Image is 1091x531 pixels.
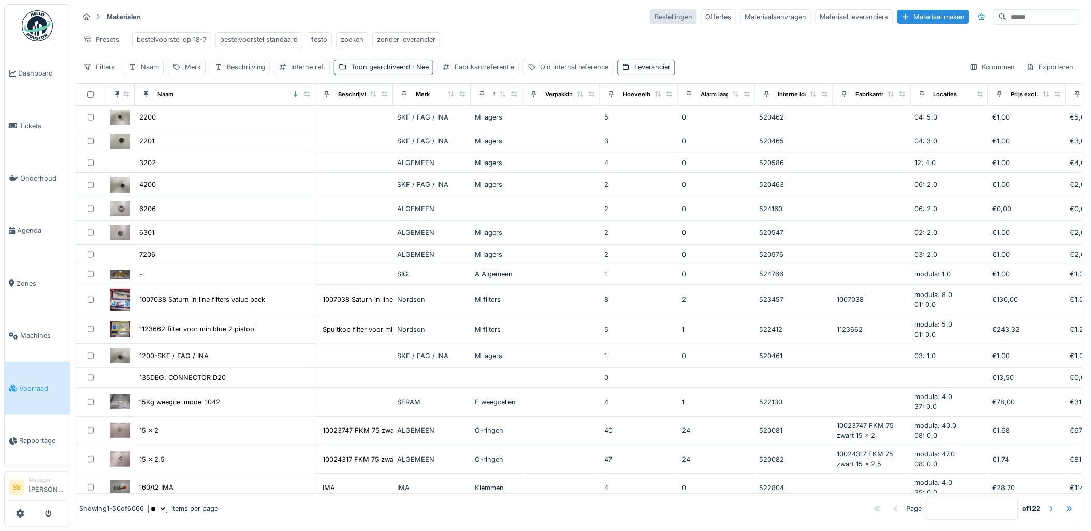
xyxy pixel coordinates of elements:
[915,331,936,338] span: 01: 0.0
[220,35,298,45] div: bestelvoorstel standaard
[185,62,201,72] div: Merk
[397,351,467,361] div: SKF / FAG / INA
[993,228,1062,238] div: €1,00
[139,158,156,168] div: 3202
[682,204,751,214] div: 0
[139,228,154,238] div: 6301
[915,352,936,360] span: 03: 1.0
[20,173,66,183] span: Onderhoud
[760,180,829,189] div: 520463
[397,454,467,464] div: ALGEMEEN
[915,137,938,145] span: 04: 3.0
[623,90,659,99] div: Hoeveelheid
[397,294,467,304] div: Nordson
[915,479,953,486] span: modula: 4.0
[740,9,811,24] div: Materiaalaanvragen
[475,454,518,464] div: O-ringen
[397,483,467,493] div: IMA
[1022,60,1079,75] div: Exporteren
[993,425,1062,435] div: €1,68
[475,158,518,168] div: M lagers
[701,9,736,24] div: Offertes
[416,90,430,99] div: Merk
[604,454,674,464] div: 47
[915,393,953,401] span: modula: 4.0
[397,228,467,238] div: ALGEMEEN
[397,269,467,279] div: SIG.
[323,483,335,493] div: IMA
[397,325,467,334] div: Nordson
[682,454,751,464] div: 24
[475,112,518,122] div: M lagers
[17,278,66,288] span: Zones
[397,425,467,435] div: ALGEMEEN
[604,373,674,382] div: 0
[993,373,1062,382] div: €13,50
[475,483,518,493] div: Klemmen
[604,112,674,122] div: 5
[915,250,938,258] span: 03: 2.0
[5,415,70,467] a: Rapportage
[341,35,363,45] div: zoeken
[110,394,130,409] img: 15Kg weegcel model 1042
[682,294,751,304] div: 2
[5,99,70,152] a: Tickets
[540,62,608,72] div: Old internal reference
[139,294,265,304] div: 1007038 Saturn in line filters value pack
[760,325,829,334] div: 522412
[837,421,907,440] div: 10023747 FKM 75 zwart 15 x 2
[28,476,66,484] div: Manager
[475,228,518,238] div: M lagers
[110,177,130,192] img: 4200
[604,294,674,304] div: 8
[816,9,893,24] div: Materiaal leveranciers
[915,432,938,439] span: 08: 0.0
[139,454,165,464] div: 15 x 2,5
[993,294,1062,304] div: €130,00
[993,454,1062,464] div: €1,74
[604,180,674,189] div: 2
[110,110,130,125] img: 2200
[993,397,1062,407] div: €78,00
[338,90,373,99] div: Beschrijving
[139,269,142,279] div: -
[110,451,130,466] img: 15 x 2,5
[682,112,751,122] div: 0
[5,257,70,309] a: Zones
[915,460,938,468] span: 08: 0.0
[5,204,70,257] a: Agenda
[604,136,674,146] div: 3
[323,454,426,464] div: 10024317 FKM 75 zwart 15 x 2,5
[19,121,66,131] span: Tickets
[993,158,1062,168] div: €1,00
[682,351,751,361] div: 0
[915,113,938,121] span: 04: 5.0
[110,348,130,363] img: 1200-SKF / FAG / INA
[139,397,220,407] div: 15Kg weegcel model 1042
[103,12,145,22] strong: Materialen
[760,351,829,361] div: 520461
[19,436,66,446] span: Rapportage
[604,397,674,407] div: 4
[22,10,53,41] img: Badge_color-CXgf-gQk.svg
[410,63,429,71] span: : Nee
[760,294,829,304] div: 523457
[915,403,937,410] span: 37: 0.0
[157,90,173,99] div: Naam
[19,384,66,393] span: Voorraad
[9,480,24,495] li: SB
[760,454,829,464] div: 520082
[760,136,829,146] div: 520465
[139,483,173,493] div: 160/t2 IMA
[993,483,1062,493] div: €28,70
[475,425,518,435] div: O-ringen
[455,62,514,72] div: Fabrikantreferentie
[139,351,209,361] div: 1200-SKF / FAG / INA
[397,204,467,214] div: ALGEMEEN
[604,269,674,279] div: 1
[778,90,834,99] div: Interne identificator
[837,449,907,469] div: 10024317 FKM 75 zwart 15 x 2,5
[227,62,265,72] div: Beschrijving
[323,325,461,334] div: Spuitkop filter voor miniblue 2 inline filter ...
[897,10,969,24] div: Materiaal maken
